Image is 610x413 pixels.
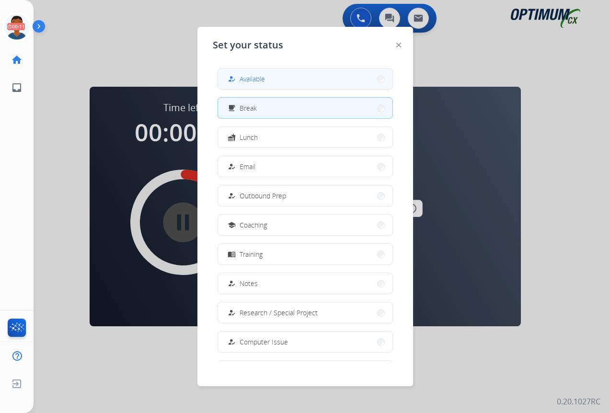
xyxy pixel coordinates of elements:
[240,191,286,201] span: Outbound Prep
[240,220,267,230] span: Coaching
[227,162,235,171] mat-icon: how_to_reg
[227,75,235,83] mat-icon: how_to_reg
[240,74,265,84] span: Available
[218,185,392,206] button: Outbound Prep
[227,309,235,317] mat-icon: how_to_reg
[11,82,23,93] mat-icon: inbox
[218,302,392,323] button: Research / Special Project
[227,279,235,287] mat-icon: how_to_reg
[227,221,235,229] mat-icon: school
[557,396,600,407] p: 0.20.1027RC
[11,54,23,66] mat-icon: home
[218,156,392,177] button: Email
[240,337,288,347] span: Computer Issue
[227,250,235,258] mat-icon: menu_book
[240,278,258,288] span: Notes
[240,249,263,259] span: Training
[218,361,392,381] button: Internet Issue
[213,38,283,52] span: Set your status
[396,43,401,47] img: close-button
[227,192,235,200] mat-icon: how_to_reg
[227,338,235,346] mat-icon: how_to_reg
[218,244,392,264] button: Training
[240,308,318,318] span: Research / Special Project
[240,132,258,142] span: Lunch
[240,161,255,172] span: Email
[218,127,392,148] button: Lunch
[218,215,392,235] button: Coaching
[227,133,235,141] mat-icon: fastfood
[218,332,392,352] button: Computer Issue
[240,103,257,113] span: Break
[218,273,392,294] button: Notes
[218,69,392,89] button: Available
[218,98,392,118] button: Break
[227,104,235,112] mat-icon: free_breakfast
